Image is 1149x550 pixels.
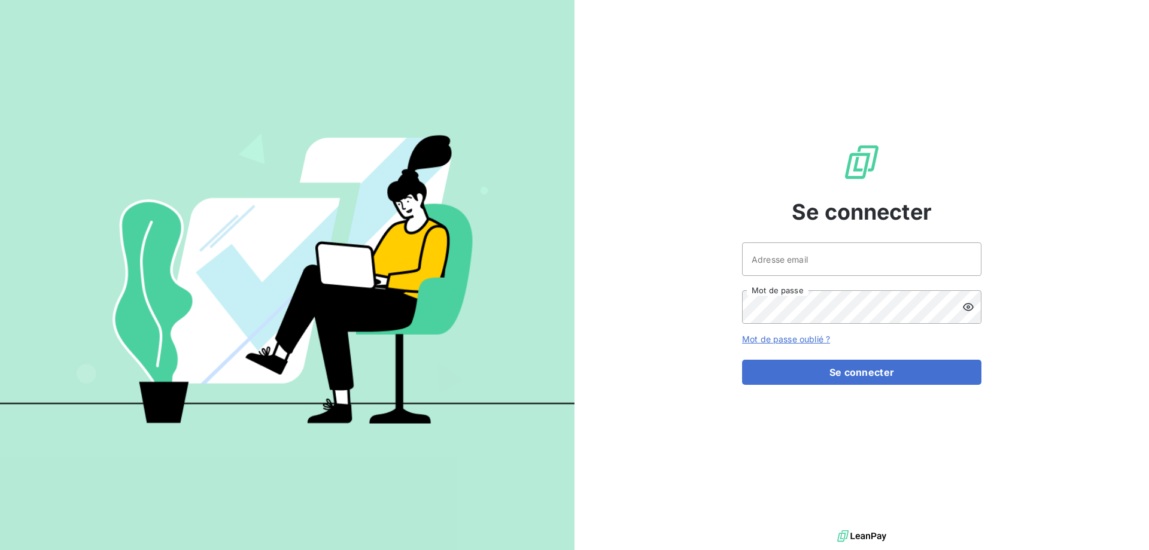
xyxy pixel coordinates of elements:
[792,196,932,228] span: Se connecter
[742,242,981,276] input: placeholder
[742,360,981,385] button: Se connecter
[742,334,830,344] a: Mot de passe oublié ?
[843,143,881,181] img: Logo LeanPay
[837,527,886,545] img: logo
